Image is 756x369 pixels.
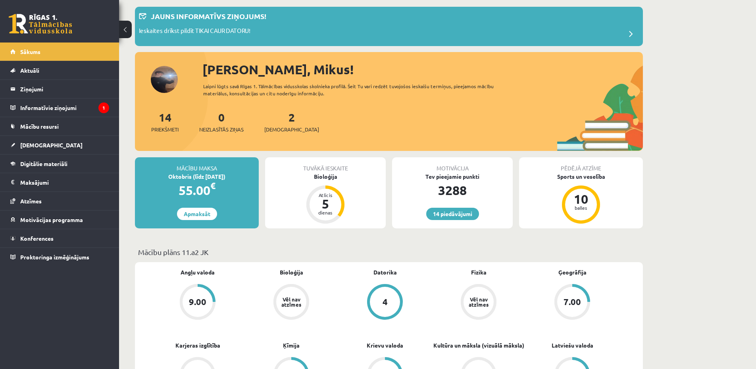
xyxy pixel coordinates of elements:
a: Motivācijas programma [10,211,109,229]
p: Mācību plāns 11.a2 JK [138,247,640,257]
a: [DEMOGRAPHIC_DATA] [10,136,109,154]
legend: Informatīvie ziņojumi [20,99,109,117]
a: Mācību resursi [10,117,109,135]
a: Digitālie materiāli [10,155,109,173]
div: Tev pieejamie punkti [392,172,513,181]
div: Vēl nav atzīmes [280,297,302,307]
div: dienas [314,210,337,215]
a: Vēl nav atzīmes [432,284,525,321]
a: 4 [338,284,432,321]
div: Motivācija [392,157,513,172]
div: 7.00 [564,298,581,306]
a: 2[DEMOGRAPHIC_DATA] [264,110,319,133]
span: [DEMOGRAPHIC_DATA] [264,126,319,133]
a: Proktoringa izmēģinājums [10,248,109,266]
a: Krievu valoda [367,341,403,350]
a: Ģeogrāfija [558,268,587,276]
legend: Ziņojumi [20,80,109,98]
span: Neizlasītās ziņas [199,126,244,133]
div: Mācību maksa [135,157,259,172]
a: 9.00 [151,284,244,321]
a: 14 piedāvājumi [426,208,479,220]
a: Sākums [10,43,109,61]
div: Vēl nav atzīmes [467,297,490,307]
div: Tuvākā ieskaite [265,157,386,172]
a: Angļu valoda [181,268,215,276]
a: Datorika [373,268,397,276]
div: balles [569,205,593,210]
a: Konferences [10,229,109,247]
span: € [210,180,215,191]
p: Ieskaites drīkst pildīt TIKAI CAUR DATORU! [139,26,250,37]
a: Latviešu valoda [552,341,593,350]
div: Atlicis [314,193,337,197]
div: Laipni lūgts savā Rīgas 1. Tālmācības vidusskolas skolnieka profilā. Šeit Tu vari redzēt tuvojošo... [203,83,508,97]
a: Vēl nav atzīmes [244,284,338,321]
i: 1 [98,102,109,113]
a: Sports un veselība 10 balles [519,172,643,225]
legend: Maksājumi [20,173,109,191]
span: Konferences [20,235,54,242]
a: Ķīmija [283,341,300,350]
span: Priekšmeti [151,126,179,133]
span: Motivācijas programma [20,216,83,223]
div: 3288 [392,181,513,200]
span: Proktoringa izmēģinājums [20,253,89,261]
a: Bioloģija Atlicis 5 dienas [265,172,386,225]
a: 0Neizlasītās ziņas [199,110,244,133]
a: Rīgas 1. Tālmācības vidusskola [9,14,72,34]
span: Sākums [20,48,40,55]
a: Atzīmes [10,192,109,210]
a: Bioloģija [280,268,303,276]
span: [DEMOGRAPHIC_DATA] [20,141,83,149]
div: 10 [569,193,593,205]
div: 55.00 [135,181,259,200]
div: [PERSON_NAME], Mikus! [202,60,643,79]
a: Ziņojumi [10,80,109,98]
a: 14Priekšmeti [151,110,179,133]
div: 5 [314,197,337,210]
a: Aktuāli [10,61,109,79]
div: Pēdējā atzīme [519,157,643,172]
a: 7.00 [525,284,619,321]
a: Maksājumi [10,173,109,191]
p: Jauns informatīvs ziņojums! [151,11,266,21]
div: Sports un veselība [519,172,643,181]
div: Bioloģija [265,172,386,181]
a: Jauns informatīvs ziņojums! Ieskaites drīkst pildīt TIKAI CAUR DATORU! [139,11,639,42]
a: Kultūra un māksla (vizuālā māksla) [433,341,524,350]
div: 4 [383,298,388,306]
span: Mācību resursi [20,123,59,130]
a: Karjeras izglītība [175,341,220,350]
a: Informatīvie ziņojumi1 [10,99,109,117]
span: Aktuāli [20,67,39,74]
a: Apmaksāt [177,208,217,220]
div: 9.00 [189,298,206,306]
div: Oktobris (līdz [DATE]) [135,172,259,181]
a: Fizika [471,268,487,276]
span: Atzīmes [20,197,42,205]
span: Digitālie materiāli [20,160,67,167]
